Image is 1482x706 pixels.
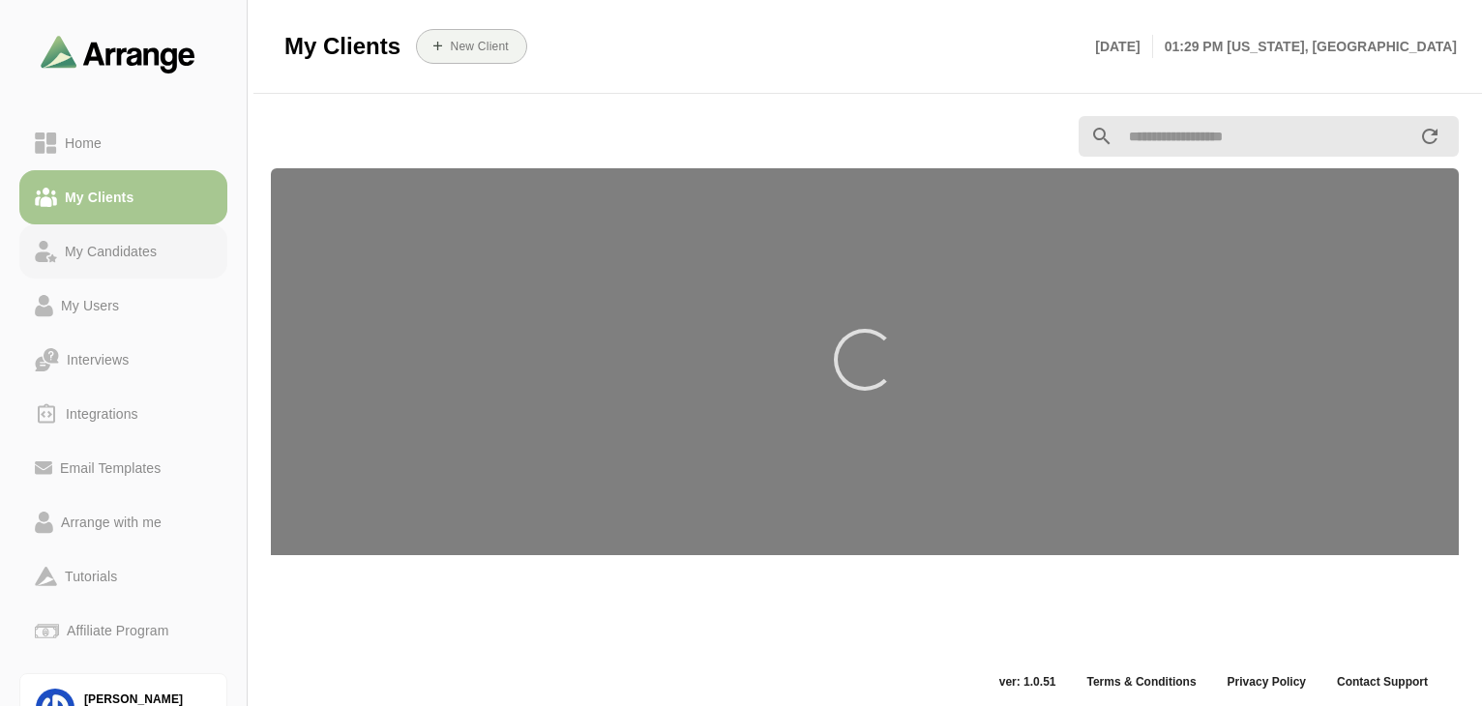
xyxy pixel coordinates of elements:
[57,186,141,209] div: My Clients
[57,240,164,263] div: My Candidates
[1153,35,1457,58] p: 01:29 PM [US_STATE], [GEOGRAPHIC_DATA]
[58,402,146,426] div: Integrations
[19,333,227,387] a: Interviews
[284,32,400,61] span: My Clients
[19,224,227,279] a: My Candidates
[416,29,527,64] button: New Client
[59,619,176,642] div: Affiliate Program
[449,40,508,53] b: New Client
[19,441,227,495] a: Email Templates
[1095,35,1152,58] p: [DATE]
[19,170,227,224] a: My Clients
[53,511,169,534] div: Arrange with me
[1212,674,1321,690] a: Privacy Policy
[57,565,125,588] div: Tutorials
[19,387,227,441] a: Integrations
[52,456,168,480] div: Email Templates
[19,603,227,658] a: Affiliate Program
[1418,125,1441,148] i: appended action
[41,35,195,73] img: arrangeai-name-small-logo.4d2b8aee.svg
[57,132,109,155] div: Home
[19,279,227,333] a: My Users
[984,674,1072,690] span: ver: 1.0.51
[1321,674,1443,690] a: Contact Support
[59,348,136,371] div: Interviews
[53,294,127,317] div: My Users
[19,549,227,603] a: Tutorials
[19,495,227,549] a: Arrange with me
[19,116,227,170] a: Home
[1071,674,1211,690] a: Terms & Conditions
